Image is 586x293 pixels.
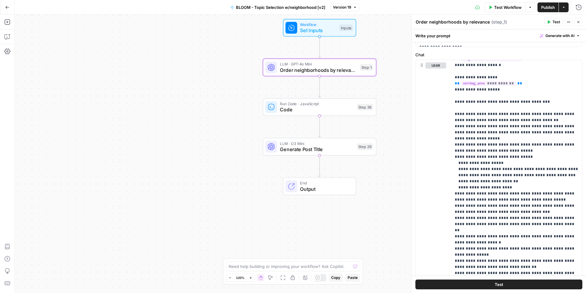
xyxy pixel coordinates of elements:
[280,146,354,153] span: Generate Post Title
[263,98,376,116] div: Run Code · JavaScriptCodeStep 36
[263,19,376,37] div: WorkflowSet InputsInputs
[425,62,446,69] button: user
[541,4,555,10] span: Publish
[544,18,563,26] button: Test
[485,2,525,12] button: Test Workflow
[415,52,582,58] label: Chat
[416,19,490,25] textarea: Order neighborhoods by relevance
[263,138,376,156] div: LLM · O3 MiniGenerate Post TitleStep 29
[236,275,244,280] span: 120%
[331,275,340,280] span: Copy
[236,4,325,10] span: BLOOM - Topic Selection w/neighborhood [v2]
[263,177,376,195] div: EndOutput
[300,21,336,27] span: Workflow
[263,59,376,76] div: LLM · GPT-4o MiniOrder neighborhoods by relevanceStep 1
[300,185,350,193] span: Output
[552,19,560,25] span: Test
[537,32,582,40] button: Generate with AI
[545,33,574,39] span: Generate with AI
[300,180,350,186] span: End
[360,64,373,71] div: Step 1
[537,2,559,12] button: Publish
[318,37,320,58] g: Edge from start to step_1
[494,4,522,10] span: Test Workflow
[280,101,354,107] span: Run Code · JavaScript
[345,274,360,282] button: Paste
[227,2,329,12] button: BLOOM - Topic Selection w/neighborhood [v2]
[491,19,507,25] span: ( step_1 )
[357,143,373,150] div: Step 29
[318,155,320,177] g: Edge from step_29 to end
[339,24,353,31] div: Inputs
[415,280,582,289] button: Test
[348,275,358,280] span: Paste
[495,281,503,287] span: Test
[329,274,343,282] button: Copy
[300,27,336,34] span: Set Inputs
[357,104,373,110] div: Step 36
[333,5,351,10] span: Version 19
[318,76,320,98] g: Edge from step_1 to step_36
[330,3,360,11] button: Version 19
[280,66,357,74] span: Order neighborhoods by relevance
[412,29,586,42] div: Write your prompt
[280,106,354,113] span: Code
[280,140,354,146] span: LLM · O3 Mini
[280,61,357,67] span: LLM · GPT-4o Mini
